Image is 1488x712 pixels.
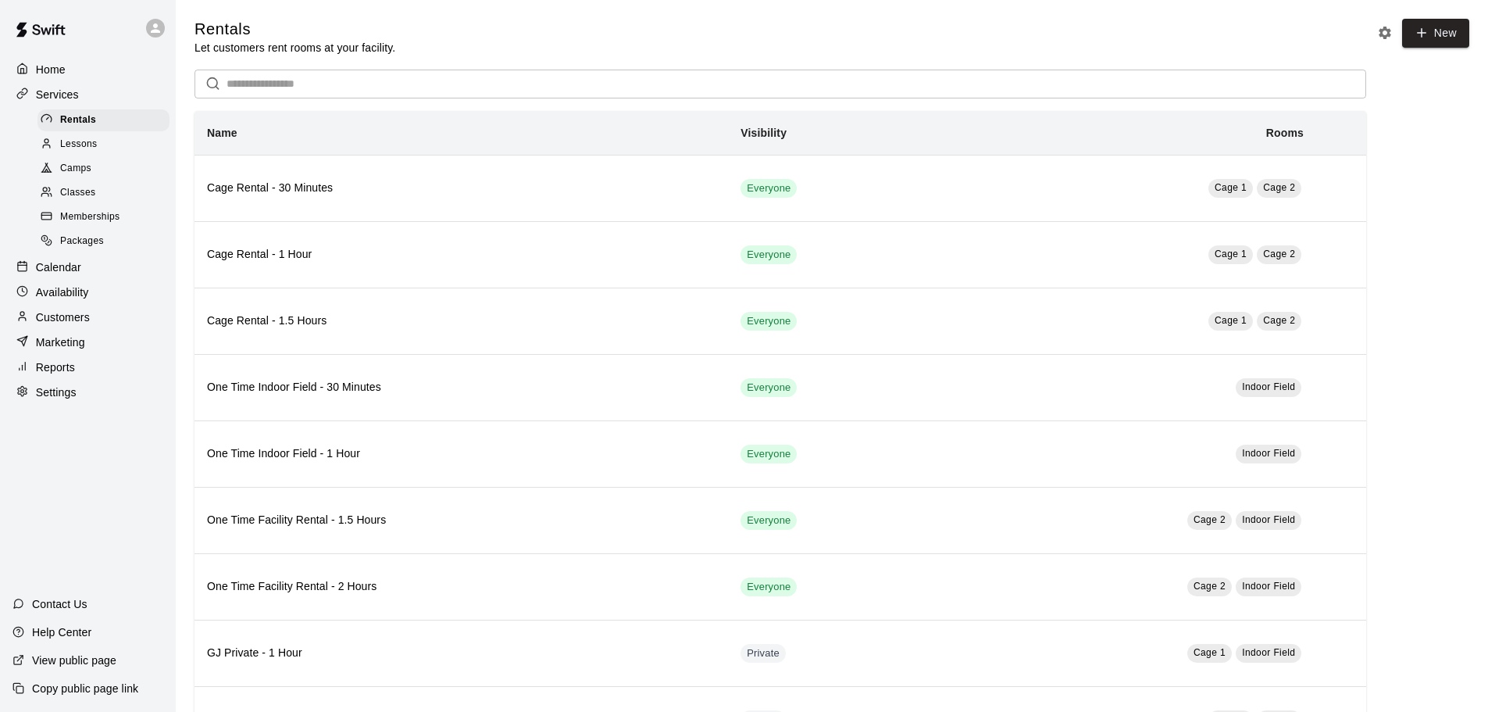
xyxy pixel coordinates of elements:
[207,180,715,197] h6: Cage Rental - 30 Minutes
[194,40,395,55] p: Let customers rent rooms at your facility.
[740,447,797,462] span: Everyone
[1263,249,1295,259] span: Cage 2
[740,511,797,530] div: This service is visible to all of your customers
[60,137,98,152] span: Lessons
[36,259,81,275] p: Calendar
[1373,21,1397,45] button: Rental settings
[12,256,163,279] a: Calendar
[1242,381,1295,392] span: Indoor Field
[32,681,138,696] p: Copy public page link
[12,306,163,329] a: Customers
[207,313,715,330] h6: Cage Rental - 1.5 Hours
[740,381,797,395] span: Everyone
[740,312,797,331] div: This service is visible to all of your customers
[36,309,90,325] p: Customers
[1194,514,1226,525] span: Cage 2
[740,248,797,263] span: Everyone
[740,580,797,595] span: Everyone
[207,578,715,596] h6: One Time Facility Rental - 2 Hours
[36,87,79,102] p: Services
[37,181,176,206] a: Classes
[740,245,797,264] div: This service is visible to all of your customers
[1242,581,1295,592] span: Indoor Field
[36,284,89,300] p: Availability
[740,127,787,139] b: Visibility
[60,209,120,225] span: Memberships
[37,182,169,204] div: Classes
[740,578,797,596] div: This service is visible to all of your customers
[12,381,163,404] a: Settings
[37,158,169,180] div: Camps
[740,378,797,397] div: This service is visible to all of your customers
[37,206,176,230] a: Memberships
[37,108,176,132] a: Rentals
[12,58,163,81] a: Home
[32,624,91,640] p: Help Center
[1402,19,1469,48] a: New
[1215,182,1247,193] span: Cage 1
[60,185,95,201] span: Classes
[12,331,163,354] a: Marketing
[37,132,176,156] a: Lessons
[207,379,715,396] h6: One Time Indoor Field - 30 Minutes
[36,385,77,400] p: Settings
[207,445,715,463] h6: One Time Indoor Field - 1 Hour
[1242,448,1295,459] span: Indoor Field
[1263,182,1295,193] span: Cage 2
[60,234,104,249] span: Packages
[36,360,75,375] p: Reports
[32,596,87,612] p: Contact Us
[1194,581,1226,592] span: Cage 2
[740,179,797,198] div: This service is visible to all of your customers
[36,62,66,77] p: Home
[740,181,797,196] span: Everyone
[37,134,169,156] div: Lessons
[194,19,395,40] h5: Rentals
[1215,315,1247,326] span: Cage 1
[740,646,786,661] span: Private
[740,314,797,329] span: Everyone
[37,109,169,131] div: Rentals
[207,246,715,263] h6: Cage Rental - 1 Hour
[60,161,91,177] span: Camps
[1263,315,1295,326] span: Cage 2
[1215,249,1247,259] span: Cage 1
[37,230,176,254] a: Packages
[1194,647,1226,658] span: Cage 1
[1266,127,1304,139] b: Rooms
[740,644,786,663] div: This service is hidden, and can only be accessed via a direct link
[37,231,169,252] div: Packages
[207,645,715,662] h6: GJ Private - 1 Hour
[740,445,797,463] div: This service is visible to all of your customers
[12,83,163,106] a: Services
[740,513,797,528] span: Everyone
[12,281,163,304] a: Availability
[207,512,715,529] h6: One Time Facility Rental - 1.5 Hours
[1242,647,1295,658] span: Indoor Field
[12,356,163,379] a: Reports
[207,127,237,139] b: Name
[37,206,169,228] div: Memberships
[1242,514,1295,525] span: Indoor Field
[32,653,116,668] p: View public page
[60,113,96,128] span: Rentals
[37,157,176,181] a: Camps
[36,335,85,350] p: Marketing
